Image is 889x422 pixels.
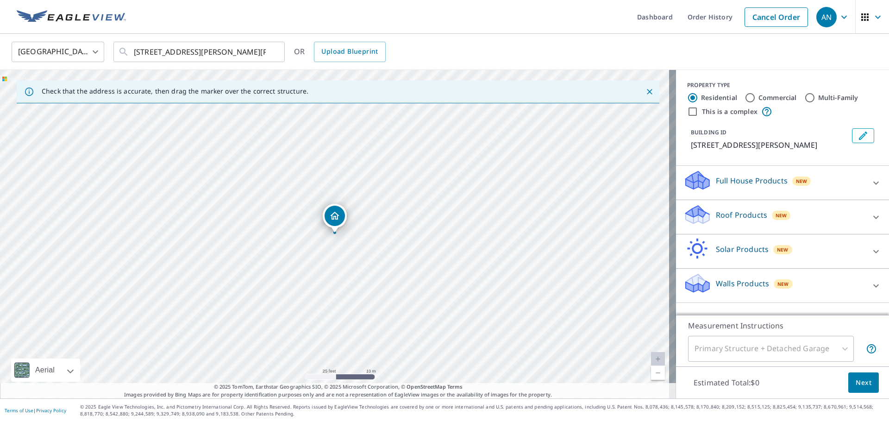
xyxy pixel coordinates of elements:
[716,209,767,220] p: Roof Products
[80,403,884,417] p: © 2025 Eagle View Technologies, Inc. and Pictometry International Corp. All Rights Reserved. Repo...
[683,170,882,196] div: Full House ProductsNew
[36,407,66,414] a: Privacy Policy
[758,93,797,102] label: Commercial
[686,372,767,393] p: Estimated Total: $0
[294,42,386,62] div: OR
[688,320,877,331] p: Measurement Instructions
[644,86,656,98] button: Close
[687,81,878,89] div: PROPERTY TYPE
[796,177,808,185] span: New
[407,383,445,390] a: OpenStreetMap
[321,46,378,57] span: Upload Blueprint
[702,107,758,116] label: This is a complex
[866,343,877,354] span: Your report will include the primary structure and a detached garage if one exists.
[314,42,385,62] a: Upload Blueprint
[323,204,347,233] div: Dropped pin, building 1, Residential property, 1060 Dolores Dr Lafayette, CA 94549
[12,39,104,65] div: [GEOGRAPHIC_DATA]
[42,87,308,95] p: Check that the address is accurate, then drag the marker over the correct structure.
[17,10,126,24] img: EV Logo
[691,139,848,151] p: [STREET_ADDRESS][PERSON_NAME]
[32,359,57,382] div: Aerial
[447,383,463,390] a: Terms
[745,7,808,27] a: Cancel Order
[818,93,858,102] label: Multi-Family
[701,93,737,102] label: Residential
[848,372,879,393] button: Next
[716,244,769,255] p: Solar Products
[716,278,769,289] p: Walls Products
[5,408,66,413] p: |
[134,39,266,65] input: Search by address or latitude-longitude
[214,383,463,391] span: © 2025 TomTom, Earthstar Geographics SIO, © 2025 Microsoft Corporation, ©
[683,238,882,265] div: Solar ProductsNew
[716,175,788,186] p: Full House Products
[5,407,33,414] a: Terms of Use
[777,246,789,253] span: New
[651,366,665,380] a: Current Level 20, Zoom Out
[683,272,882,299] div: Walls ProductsNew
[856,377,871,389] span: Next
[691,128,726,136] p: BUILDING ID
[816,7,837,27] div: AN
[776,212,787,219] span: New
[683,204,882,230] div: Roof ProductsNew
[688,336,854,362] div: Primary Structure + Detached Garage
[852,128,874,143] button: Edit building 1
[11,359,80,382] div: Aerial
[651,352,665,366] a: Current Level 20, Zoom In Disabled
[777,280,789,288] span: New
